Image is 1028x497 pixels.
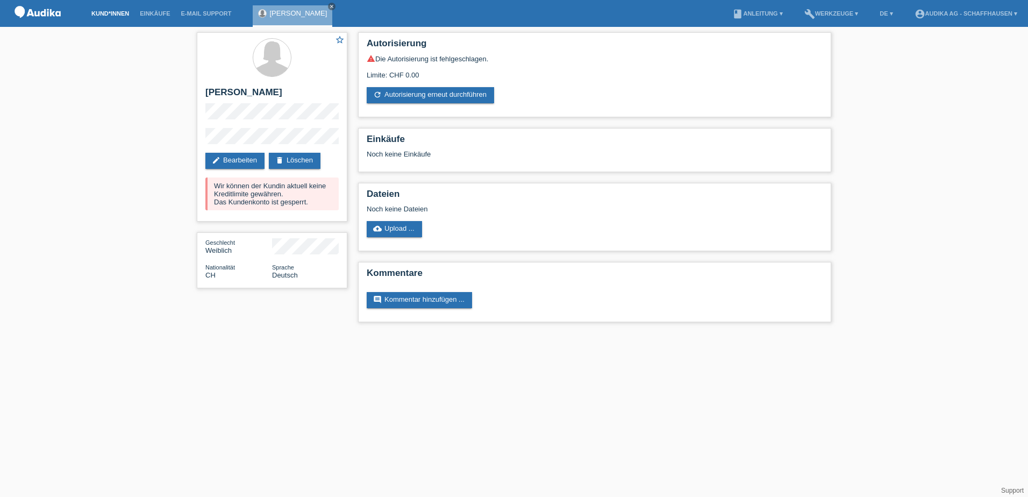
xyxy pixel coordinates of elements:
i: book [732,9,743,19]
i: star_border [335,35,345,45]
i: account_circle [915,9,925,19]
a: Kund*innen [86,10,134,17]
div: Noch keine Einkäufe [367,150,823,166]
span: Schweiz [205,271,216,279]
a: Einkäufe [134,10,175,17]
div: Weiblich [205,238,272,254]
div: Limite: CHF 0.00 [367,63,823,79]
a: Support [1001,487,1024,494]
a: star_border [335,35,345,46]
i: warning [367,54,375,63]
h2: Dateien [367,189,823,205]
h2: [PERSON_NAME] [205,87,339,103]
div: Wir können der Kundin aktuell keine Kreditlimite gewähren. Das Kundenkonto ist gesperrt. [205,177,339,210]
a: bookAnleitung ▾ [727,10,788,17]
span: Sprache [272,264,294,271]
a: editBearbeiten [205,153,265,169]
i: delete [275,156,284,165]
div: Die Autorisierung ist fehlgeschlagen. [367,54,823,63]
a: commentKommentar hinzufügen ... [367,292,472,308]
a: buildWerkzeuge ▾ [799,10,864,17]
a: DE ▾ [874,10,898,17]
a: cloud_uploadUpload ... [367,221,422,237]
a: refreshAutorisierung erneut durchführen [367,87,494,103]
h2: Einkäufe [367,134,823,150]
a: POS — MF Group [11,21,65,29]
i: refresh [373,90,382,99]
span: Nationalität [205,264,235,271]
i: comment [373,295,382,304]
h2: Kommentare [367,268,823,284]
a: deleteLöschen [269,153,320,169]
a: E-Mail Support [176,10,237,17]
i: cloud_upload [373,224,382,233]
a: [PERSON_NAME] [269,9,327,17]
div: Noch keine Dateien [367,205,695,213]
a: account_circleAudika AG - Schaffhausen ▾ [909,10,1023,17]
i: close [329,4,334,9]
h2: Autorisierung [367,38,823,54]
a: close [328,3,335,10]
i: edit [212,156,220,165]
span: Deutsch [272,271,298,279]
span: Geschlecht [205,239,235,246]
i: build [804,9,815,19]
